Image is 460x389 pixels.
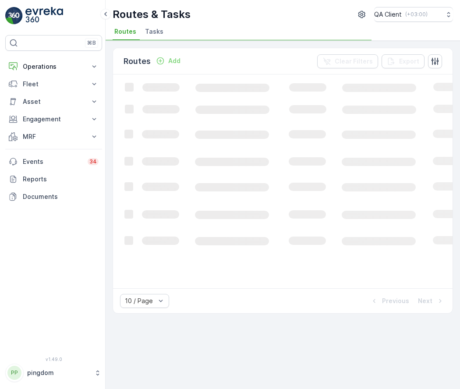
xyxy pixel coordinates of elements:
p: Routes [124,55,151,67]
button: Fleet [5,75,102,93]
button: Export [382,54,425,68]
img: logo_light-DOdMpM7g.png [25,7,63,25]
p: ⌘B [87,39,96,46]
p: Export [399,57,419,66]
button: Clear Filters [317,54,378,68]
button: PPpingdom [5,364,102,382]
p: Next [418,297,432,305]
button: MRF [5,128,102,145]
p: Routes & Tasks [113,7,191,21]
span: Routes [114,27,136,36]
p: pingdom [27,368,90,377]
button: Operations [5,58,102,75]
div: PP [7,366,21,380]
span: v 1.49.0 [5,357,102,362]
p: Previous [382,297,409,305]
p: 34 [89,158,97,165]
button: Engagement [5,110,102,128]
button: QA Client(+03:00) [374,7,453,22]
a: Documents [5,188,102,205]
button: Previous [369,296,410,306]
p: Clear Filters [335,57,373,66]
p: QA Client [374,10,402,19]
img: logo [5,7,23,25]
p: Fleet [23,80,85,88]
button: Add [152,56,184,66]
p: Operations [23,62,85,71]
p: Reports [23,175,99,184]
p: Add [168,57,180,65]
p: Asset [23,97,85,106]
button: Asset [5,93,102,110]
a: Reports [5,170,102,188]
p: Engagement [23,115,85,124]
button: Next [417,296,446,306]
p: Documents [23,192,99,201]
p: Events [23,157,82,166]
p: MRF [23,132,85,141]
p: ( +03:00 ) [405,11,428,18]
a: Events34 [5,153,102,170]
span: Tasks [145,27,163,36]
